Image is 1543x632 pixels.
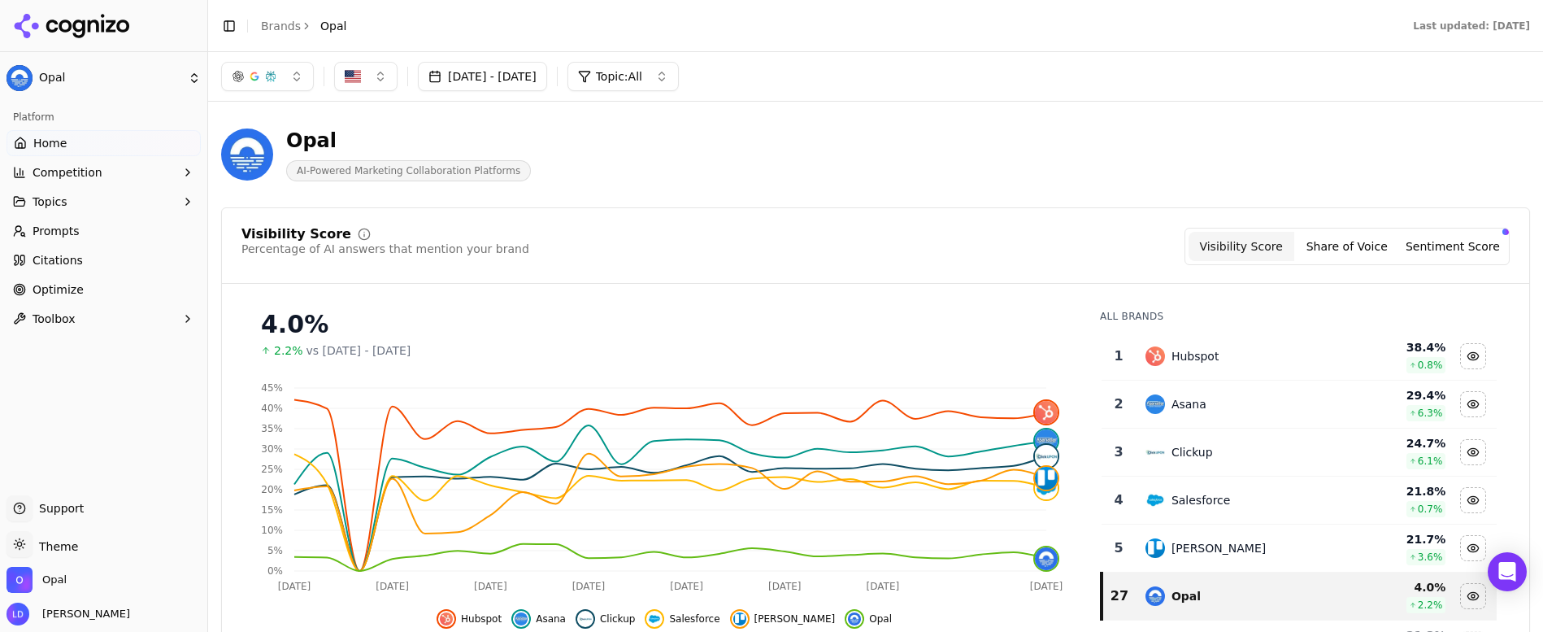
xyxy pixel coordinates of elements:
span: Citations [33,252,83,268]
button: Visibility Score [1189,232,1294,261]
button: Hide opal data [845,609,892,629]
img: Opal [221,129,273,181]
span: 0.8 % [1418,359,1443,372]
span: Home [33,135,67,151]
div: 21.7 % [1343,531,1445,547]
button: Hide opal data [1460,583,1486,609]
button: Hide asana data [511,609,566,629]
tspan: [DATE] [376,581,409,592]
tr: 5trello[PERSON_NAME]21.7%3.6%Hide trello data [1102,525,1497,573]
button: Toolbox [7,306,201,332]
span: Competition [33,164,102,181]
img: clickup [579,612,592,625]
div: 4 [1108,490,1129,510]
img: hubspot [440,612,453,625]
span: 0.7 % [1418,503,1443,516]
div: All Brands [1100,310,1497,323]
tspan: 25% [261,464,283,475]
span: 6.3 % [1418,407,1443,420]
nav: breadcrumb [261,18,346,34]
a: Optimize [7,277,201,303]
tspan: [DATE] [670,581,703,592]
tr: 4salesforceSalesforce21.8%0.7%Hide salesforce data [1102,477,1497,525]
img: opal [1145,586,1165,606]
span: Support [33,500,84,516]
img: clickup [1035,445,1058,468]
div: 2 [1108,394,1129,414]
div: 4.0 % [1343,579,1445,595]
img: Opal [7,567,33,593]
span: Opal [320,18,346,34]
span: [PERSON_NAME] [754,612,836,625]
div: Visibility Score [241,228,351,241]
img: US [345,68,361,85]
tspan: [DATE] [278,581,311,592]
img: hubspot [1035,401,1058,424]
tspan: 10% [261,525,283,536]
span: Theme [33,540,78,553]
a: Home [7,130,201,156]
div: Asana [1171,396,1206,412]
div: 5 [1108,538,1129,558]
img: opal [848,612,861,625]
div: [PERSON_NAME] [1171,540,1266,556]
tr: 27opalOpal4.0%2.2%Hide opal data [1102,573,1497,621]
tr: 3clickupClickup24.7%6.1%Hide clickup data [1102,429,1497,477]
tspan: [DATE] [768,581,802,592]
tspan: 15% [261,504,283,516]
tspan: 45% [261,382,283,394]
button: Hide trello data [1460,535,1486,561]
span: Prompts [33,223,80,239]
button: Topics [7,189,201,215]
img: opal [1035,547,1058,570]
tr: 2asanaAsana29.4%6.3%Hide asana data [1102,381,1497,429]
tspan: 35% [261,423,283,434]
button: Open organization switcher [7,567,67,593]
img: asana [1035,429,1058,452]
tspan: [DATE] [572,581,606,592]
div: 27 [1110,586,1129,606]
img: Opal [7,65,33,91]
button: Hide clickup data [1460,439,1486,465]
span: Salesforce [669,612,719,625]
div: Opal [1171,588,1201,604]
div: 24.7 % [1343,435,1445,451]
span: Clickup [600,612,635,625]
div: 38.4 % [1343,339,1445,355]
span: 2.2% [274,342,303,359]
span: 2.2 % [1418,599,1443,612]
tr: 1hubspotHubspot38.4%0.8%Hide hubspot data [1102,333,1497,381]
tspan: 40% [261,403,283,414]
span: AI-Powered Marketing Collaboration Platforms [286,160,531,181]
div: Clickup [1171,444,1213,460]
div: 21.8 % [1343,483,1445,499]
button: Competition [7,159,201,185]
div: Salesforce [1171,492,1231,508]
div: Percentage of AI answers that mention your brand [241,241,529,257]
img: clickup [1145,442,1165,462]
tspan: 20% [261,484,283,495]
div: 3 [1108,442,1129,462]
span: Opal [42,573,67,587]
div: Hubspot [1171,348,1219,364]
tspan: 0% [267,565,283,577]
a: Brands [261,20,301,33]
div: Last updated: [DATE] [1413,20,1530,33]
button: Hide salesforce data [645,609,719,629]
div: 1 [1108,347,1129,366]
img: Lee Dussinger [7,603,29,625]
button: Share of Voice [1294,232,1400,261]
tspan: [DATE] [1030,581,1063,592]
button: Hide asana data [1460,391,1486,417]
button: Hide trello data [730,609,836,629]
div: Opal [286,128,531,154]
button: [DATE] - [DATE] [418,62,547,91]
tspan: 5% [267,545,283,556]
span: Hubspot [461,612,502,625]
div: Platform [7,104,201,130]
div: 29.4 % [1343,387,1445,403]
span: 3.6 % [1418,551,1443,564]
span: Optimize [33,281,84,298]
span: Opal [869,612,892,625]
span: Opal [39,71,181,85]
